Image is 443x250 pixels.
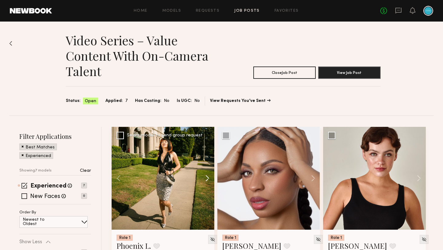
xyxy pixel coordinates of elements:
[210,99,271,103] a: View Requests You’ve Sent
[253,67,316,79] button: CloseJob Post
[19,211,36,215] p: Order By
[80,169,91,173] p: Clear
[81,183,87,188] p: 7
[26,145,55,150] p: Best Matches
[66,98,81,104] span: Status:
[194,98,200,104] span: No
[421,237,427,242] img: Unhide Model
[19,132,91,140] h2: Filter Applications
[9,41,12,46] img: Back to previous page
[81,193,87,199] p: 0
[222,235,239,241] div: Role 1
[164,98,169,104] span: No
[275,9,299,13] a: Favorites
[162,9,181,13] a: Models
[210,237,215,242] img: Unhide Model
[196,9,220,13] a: Requests
[125,98,128,104] span: 7
[234,9,260,13] a: Job Posts
[19,169,52,173] p: Showing 7 models
[127,133,203,138] div: Select model to send group request
[66,33,223,79] h1: Video Series – Value Content with On-Camera Talent
[105,98,123,104] span: Applied:
[19,240,42,244] p: Show Less
[23,218,59,226] p: Newest to Oldest
[328,235,344,241] div: Role 1
[26,154,51,158] p: Experienced
[316,237,321,242] img: Unhide Model
[117,235,133,241] div: Role 1
[85,98,96,104] span: Open
[177,98,192,104] span: Is UGC:
[30,183,66,189] label: Experienced
[135,98,161,104] span: Has Casting:
[30,194,60,200] label: New Faces
[318,67,381,79] button: View Job Post
[134,9,148,13] a: Home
